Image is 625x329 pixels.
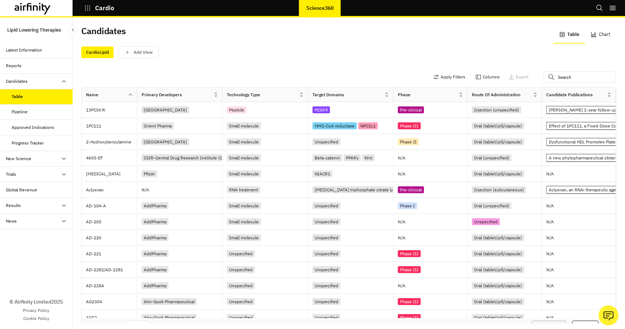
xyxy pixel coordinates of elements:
button: Search [596,2,603,14]
p: N/A [546,252,554,256]
div: Approved Indications [12,124,54,131]
div: Phase III [398,122,421,129]
div: AddPharma [142,282,168,289]
p: N/A [546,236,554,240]
button: Table [553,26,585,44]
p: © Airfinity Limited 2025 [9,298,63,306]
div: Phase III [398,266,421,273]
div: Oral (tablet/pill/capsule) [472,298,524,305]
div: [GEOGRAPHIC_DATA] [142,138,189,145]
p: 1PC111 [86,122,137,130]
div: Pre-clinical [398,106,424,113]
div: Unspecified [472,218,500,225]
div: Oral (unspecified) [472,202,511,209]
div: Unspecified [312,218,340,225]
div: Route Of Administration [472,92,520,98]
div: HMG-CoA reductase [312,122,357,129]
div: Beta-catenin [312,154,342,161]
div: Reports [6,62,21,69]
div: Unspecified [312,282,340,289]
p: N/A [398,172,405,176]
p: Science360 [306,5,334,11]
p: AD-220 [86,234,137,241]
div: NIACR1 [312,170,332,177]
div: RNA treatment [227,186,260,193]
p: Lipid Lowering Therapies [7,23,61,37]
div: Unspecified [227,298,255,305]
div: Phase III [398,298,421,305]
div: Pipeline [12,109,28,115]
div: Injection (unspecified) [472,106,521,113]
div: AddPharma [142,234,168,241]
div: Phase I [398,202,417,209]
p: N/A [398,220,405,224]
div: Small molecule [227,154,261,161]
div: AddPharma [142,218,168,225]
div: PCSK9 [312,106,330,113]
p: 4655-EF [86,154,137,162]
div: Candidate Publications [546,92,593,98]
div: AddPharma [142,250,168,257]
p: N/A [546,316,554,320]
div: Small molecule [227,122,261,129]
div: Oral (tablet/pill/capsule) [472,122,524,129]
div: Primary Developers [142,92,182,98]
button: Apply Filters [433,71,465,83]
div: Unspecified [312,298,340,305]
p: AD-2282/AD-2281 [86,266,137,273]
div: Unspecified [227,250,255,257]
p: Cardio [95,5,115,11]
div: Oral (unspecified) [472,154,511,161]
p: Add View [134,50,153,55]
div: Global Revenue [6,187,37,193]
div: Oral (tablet/pill/capsule) [472,170,524,177]
div: Unspecified [312,250,340,257]
div: Pre-clinical [398,186,424,193]
div: Unspecified [312,202,340,209]
div: Phase [398,92,410,98]
div: CardioLipid [81,46,114,58]
div: Wnt [362,154,375,161]
div: Small molecule [227,138,261,145]
div: [MEDICAL_DATA] triphosphate citrate lyase [312,186,402,193]
div: Oral (tablet/pill/capsule) [472,138,524,145]
div: Unspecified [227,314,255,321]
p: AD-228A [86,282,137,289]
a: Cookie Policy [23,315,49,322]
div: Technology Type [227,92,260,98]
div: PPARγ [344,154,361,161]
div: Results [6,202,21,209]
div: Unspecified [312,266,340,273]
div: Unspecified [312,314,340,321]
button: Chart [585,26,616,44]
p: AD-104-A [86,202,137,210]
div: AddPharma [142,202,168,209]
button: save changes [118,46,159,58]
div: Unspecified [312,234,340,241]
div: Name [86,92,98,98]
div: Small molecule [227,170,261,177]
p: AD-221 [86,250,137,257]
p: Aclysiran [86,186,137,194]
p: N/A [546,220,554,224]
div: News [6,218,17,224]
div: New Science [6,155,31,162]
p: 2-Hydroxybenzylamine [86,138,137,146]
div: AddPharma [142,266,168,273]
div: Target Domains [312,92,344,98]
p: Export [516,74,528,80]
div: Oral (tablet/pill/capsule) [472,282,524,289]
div: NPC1L1 [358,122,378,129]
div: Peptide [227,106,246,113]
div: Candidates [6,78,28,85]
p: 13PCSK9i [86,106,137,114]
div: Small molecule [227,234,261,241]
div: [GEOGRAPHIC_DATA] [142,106,189,113]
div: Trials [6,171,16,178]
div: Oral (tablet/pill/capsule) [472,314,524,321]
a: Privacy Policy [23,307,49,314]
div: Oral (tablet/pill/capsule) [472,250,524,257]
div: Unspecified [227,282,255,289]
input: Search [543,71,616,83]
p: N/A [398,284,405,288]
